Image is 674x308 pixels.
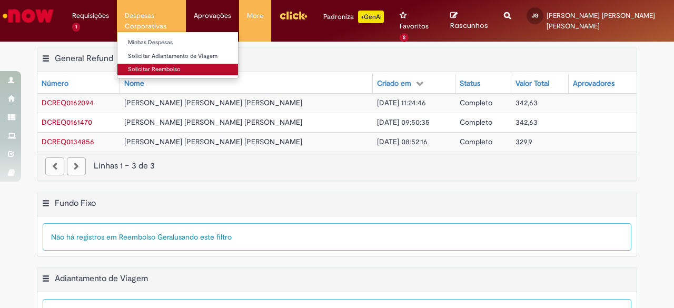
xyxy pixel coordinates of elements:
[460,98,492,107] span: Completo
[279,7,308,23] img: click_logo_yellow_360x200.png
[573,78,614,89] div: Aprovadores
[247,11,263,21] span: More
[460,117,492,127] span: Completo
[42,78,68,89] div: Número
[43,223,631,251] div: Não há registros em Reembolso Geral
[45,160,629,172] div: Linhas 1 − 3 de 3
[55,198,96,208] h2: Fundo Fixo
[117,51,239,62] a: Solicitar Adiantamento de Viagem
[124,137,302,146] span: [PERSON_NAME] [PERSON_NAME] [PERSON_NAME]
[42,98,94,107] a: Abrir Registro: DCREQ0162094
[377,98,426,107] span: [DATE] 11:24:46
[377,117,430,127] span: [DATE] 09:50:35
[117,37,239,48] a: Minhas Despesas
[124,117,302,127] span: [PERSON_NAME] [PERSON_NAME] [PERSON_NAME]
[124,98,302,107] span: [PERSON_NAME] [PERSON_NAME] [PERSON_NAME]
[174,232,232,242] span: usando este filtro
[42,53,50,67] button: General Refund Menu de contexto
[323,11,384,23] div: Padroniza
[72,11,109,21] span: Requisições
[72,23,80,32] span: 1
[516,137,532,146] span: 329,9
[42,117,92,127] a: Abrir Registro: DCREQ0161470
[547,11,655,31] span: [PERSON_NAME] [PERSON_NAME] [PERSON_NAME]
[37,152,637,181] nav: paginação
[516,78,549,89] div: Valor Total
[125,11,179,32] span: Despesas Corporativas
[42,117,92,127] span: DCREQ0161470
[516,98,538,107] span: 342,63
[117,32,239,78] ul: Despesas Corporativas
[400,21,429,32] span: Favoritos
[532,12,538,19] span: JG
[42,137,94,146] a: Abrir Registro: DCREQ0134856
[1,5,55,26] img: ServiceNow
[117,64,239,75] a: Solicitar Reembolso
[450,11,488,31] a: Rascunhos
[377,78,411,89] div: Criado em
[55,53,113,64] h2: General Refund
[358,11,384,23] p: +GenAi
[42,273,50,287] button: Adiantamento de Viagem Menu de contexto
[460,137,492,146] span: Completo
[42,137,94,146] span: DCREQ0134856
[42,98,94,107] span: DCREQ0162094
[55,274,148,284] h2: Adiantamento de Viagem
[42,198,50,212] button: Fundo Fixo Menu de contexto
[194,11,231,21] span: Aprovações
[377,137,428,146] span: [DATE] 08:52:16
[400,33,409,42] span: 2
[516,117,538,127] span: 342,63
[460,78,480,89] div: Status
[124,78,144,89] div: Nome
[450,21,488,31] span: Rascunhos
